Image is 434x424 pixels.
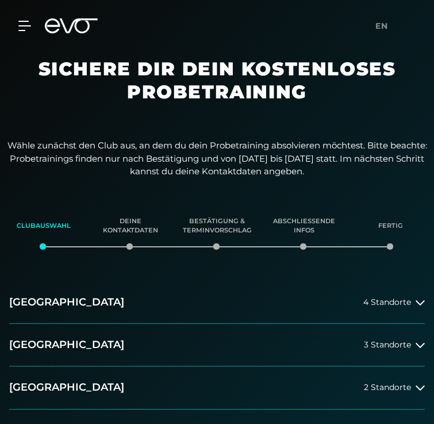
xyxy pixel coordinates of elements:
[9,281,425,324] button: [GEOGRAPHIC_DATA]4 Standorte
[364,341,411,349] span: 3 Standorte
[14,211,72,242] div: Clubauswahl
[363,298,411,307] span: 4 Standorte
[9,380,124,395] h2: [GEOGRAPHIC_DATA]
[9,295,124,310] h2: [GEOGRAPHIC_DATA]
[9,366,425,409] button: [GEOGRAPHIC_DATA]2 Standorte
[9,338,124,352] h2: [GEOGRAPHIC_DATA]
[101,211,159,242] div: Deine Kontaktdaten
[188,211,246,242] div: Bestätigung & Terminvorschlag
[375,20,395,33] a: en
[275,211,333,242] div: Abschließende Infos
[375,21,388,31] span: en
[362,211,420,242] div: Fertig
[9,324,425,366] button: [GEOGRAPHIC_DATA]3 Standorte
[22,58,413,122] h1: Sichere dir dein kostenloses Probetraining
[364,383,411,392] span: 2 Standorte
